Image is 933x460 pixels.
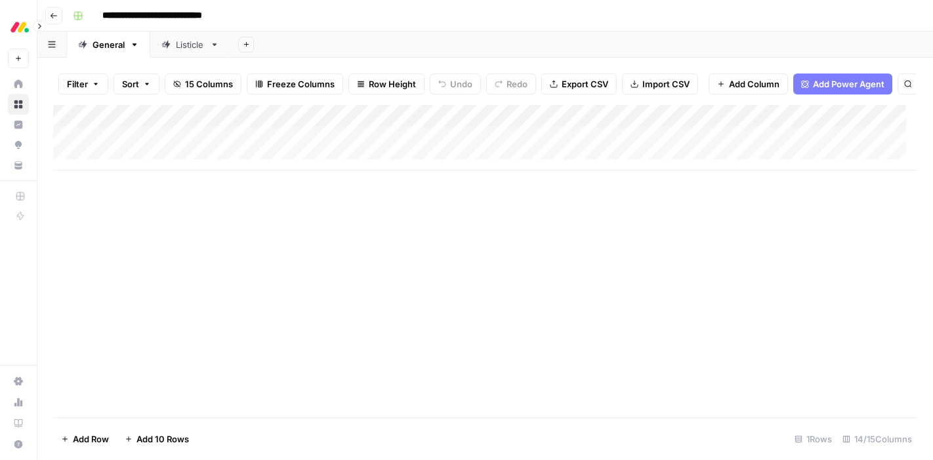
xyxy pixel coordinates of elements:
button: Help + Support [8,434,29,455]
button: Undo [430,73,481,94]
span: Sort [122,77,139,91]
button: 15 Columns [165,73,241,94]
span: Import CSV [642,77,690,91]
a: Learning Hub [8,413,29,434]
button: Add Power Agent [793,73,892,94]
div: General [93,38,125,51]
a: Listicle [150,31,230,58]
span: Undo [450,77,472,91]
span: Add Column [729,77,779,91]
button: Filter [58,73,108,94]
button: Add Column [709,73,788,94]
span: Row Height [369,77,416,91]
span: Redo [507,77,528,91]
div: Listicle [176,38,205,51]
a: Your Data [8,155,29,176]
button: Add Row [53,429,117,450]
a: Usage [8,392,29,413]
span: Add Power Agent [813,77,884,91]
button: Freeze Columns [247,73,343,94]
span: Freeze Columns [267,77,335,91]
div: 1 Rows [789,429,837,450]
a: Opportunities [8,135,29,156]
button: Export CSV [541,73,617,94]
button: Row Height [348,73,425,94]
button: Redo [486,73,536,94]
a: Settings [8,371,29,392]
span: Filter [67,77,88,91]
a: General [67,31,150,58]
a: Insights [8,114,29,135]
button: Add 10 Rows [117,429,197,450]
div: 14/15 Columns [837,429,917,450]
button: Workspace: Monday.com [8,10,29,43]
button: Import CSV [622,73,698,94]
a: Home [8,73,29,94]
span: Add Row [73,432,109,446]
span: Add 10 Rows [136,432,189,446]
span: 15 Columns [185,77,233,91]
button: Sort [114,73,159,94]
span: Export CSV [562,77,608,91]
a: Browse [8,94,29,115]
img: Monday.com Logo [8,15,31,39]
